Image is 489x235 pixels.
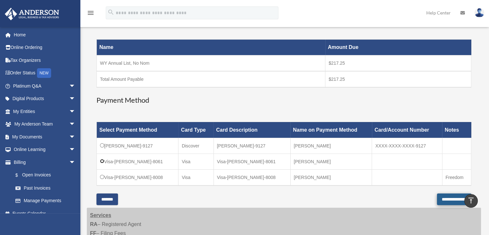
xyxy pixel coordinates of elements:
[87,9,95,17] i: menu
[372,138,442,154] td: XXXX-XXXX-XXXX-9127
[5,118,85,131] a: My Anderson Teamarrow_drop_down
[97,71,325,87] td: Total Amount Payable
[19,171,22,179] span: $
[69,92,82,106] span: arrow_drop_down
[178,122,213,138] th: Card Type
[5,41,85,54] a: Online Ordering
[90,221,97,227] strong: RA
[290,138,372,154] td: [PERSON_NAME]
[290,169,372,185] td: [PERSON_NAME]
[5,130,85,143] a: My Documentsarrow_drop_down
[213,138,290,154] td: [PERSON_NAME]-9127
[213,154,290,169] td: Visa-[PERSON_NAME]-8061
[69,105,82,118] span: arrow_drop_down
[5,67,85,80] a: Order StatusNEW
[5,207,85,220] a: Events Calendar
[178,138,213,154] td: Discover
[290,154,372,169] td: [PERSON_NAME]
[37,68,51,78] div: NEW
[90,212,111,218] strong: Services
[97,169,178,185] td: Visa-[PERSON_NAME]-8008
[325,40,471,55] th: Amount Due
[69,143,82,156] span: arrow_drop_down
[5,54,85,67] a: Tax Organizers
[467,197,475,204] i: vertical_align_top
[213,122,290,138] th: Card Description
[97,154,178,169] td: Visa-[PERSON_NAME]-8061
[442,122,471,138] th: Notes
[9,182,82,194] a: Past Invoices
[325,55,471,71] td: $217.25
[9,194,82,207] a: Manage Payments
[325,71,471,87] td: $217.25
[5,105,85,118] a: My Entitiesarrow_drop_down
[3,8,61,20] img: Anderson Advisors Platinum Portal
[178,169,213,185] td: Visa
[96,95,471,105] h3: Payment Method
[5,92,85,105] a: Digital Productsarrow_drop_down
[213,169,290,185] td: Visa-[PERSON_NAME]-8008
[475,8,484,17] img: User Pic
[5,156,82,169] a: Billingarrow_drop_down
[87,11,95,17] a: menu
[69,130,82,144] span: arrow_drop_down
[69,156,82,169] span: arrow_drop_down
[69,118,82,131] span: arrow_drop_down
[97,138,178,154] td: [PERSON_NAME]-9127
[97,40,325,55] th: Name
[178,154,213,169] td: Visa
[290,122,372,138] th: Name on Payment Method
[97,55,325,71] td: WY Annual List, No Nom
[107,9,114,16] i: search
[5,80,85,92] a: Platinum Q&Aarrow_drop_down
[464,194,478,208] a: vertical_align_top
[69,80,82,93] span: arrow_drop_down
[5,28,85,41] a: Home
[372,122,442,138] th: Card/Account Number
[9,169,79,182] a: $Open Invoices
[97,122,178,138] th: Select Payment Method
[442,169,471,185] td: Freedom
[5,143,85,156] a: Online Learningarrow_drop_down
